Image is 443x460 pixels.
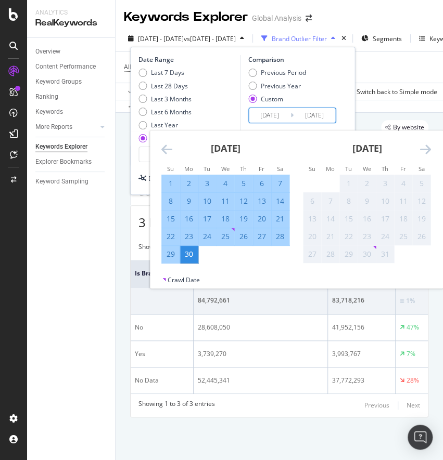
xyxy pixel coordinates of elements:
div: Explorer Bookmarks [35,156,92,167]
div: Custom [138,134,192,142]
div: Last 3 Months [138,95,192,103]
button: Previous [364,399,389,412]
div: Keyword Groups [35,76,82,87]
div: 1 [340,178,358,189]
small: Tu [345,165,352,173]
div: 52,445,341 [198,376,323,385]
div: Previous Period [261,68,306,77]
div: 28 [322,249,339,259]
div: 24 [198,231,216,242]
div: Open Intercom Messenger [408,425,433,450]
div: 15 [340,214,358,224]
a: Overview [35,46,108,57]
input: Start Date [139,147,181,162]
div: Keywords Explorer [35,141,87,152]
td: Selected. Thursday, June 5, 2025 [235,175,253,192]
td: Not available. Saturday, July 5, 2025 [413,175,431,192]
div: 22 [340,231,358,242]
div: legacy label [381,120,428,135]
div: Calendar [150,130,442,275]
td: Selected. Tuesday, June 17, 2025 [198,210,217,228]
div: 2 [180,178,198,189]
td: Selected. Saturday, June 21, 2025 [271,210,289,228]
div: Content Performance [35,61,96,72]
td: Selected. Tuesday, June 10, 2025 [198,192,217,210]
button: Brand Outlier Filter [257,30,339,47]
div: 4 [395,178,412,189]
div: 11 [395,196,412,206]
a: More Reports [35,122,97,133]
div: 14 [271,196,289,206]
small: We [221,165,230,173]
div: Next [407,401,420,410]
td: Not available. Thursday, July 31, 2025 [376,245,395,263]
small: Su [309,165,315,173]
td: Not available. Thursday, July 24, 2025 [376,228,395,245]
a: Keyword Groups [35,76,108,87]
div: 15 [162,214,180,224]
td: Not available. Sunday, July 6, 2025 [303,192,322,210]
td: Selected. Monday, June 9, 2025 [180,192,198,210]
div: 9 [180,196,198,206]
div: Previous Period [248,68,306,77]
div: 5 [413,178,431,189]
div: 8 [162,196,180,206]
span: By website [393,124,424,130]
div: 9 [358,196,376,206]
div: 30 [180,249,198,259]
div: No [135,323,189,332]
td: Not available. Monday, July 14, 2025 [322,210,340,228]
td: Not available. Wednesday, July 30, 2025 [358,245,376,263]
div: 28% [407,376,419,385]
td: Selected. Tuesday, June 24, 2025 [198,228,217,245]
small: Fr [400,165,406,173]
small: Sa [277,165,283,173]
div: 6 [303,196,321,206]
td: Not available. Monday, July 7, 2025 [322,192,340,210]
div: No Data [135,376,189,385]
div: Showing 1 to 3 of 3 entries [138,399,215,412]
td: Selected. Sunday, June 1, 2025 [162,175,180,192]
td: Selected. Wednesday, June 4, 2025 [217,175,235,192]
span: 3 Entries found [138,214,227,231]
td: Not available. Wednesday, July 16, 2025 [358,210,376,228]
td: Selected. Monday, June 16, 2025 [180,210,198,228]
td: Selected. Wednesday, June 25, 2025 [217,228,235,245]
button: Next [407,399,420,412]
div: Switch back to Simple mode [357,87,437,96]
button: Segments [357,30,406,47]
td: Not available. Tuesday, July 22, 2025 [340,228,358,245]
div: 41,952,156 [332,323,391,332]
div: arrow-right-arrow-left [306,15,312,22]
span: vs [DATE] - [DATE] [184,34,236,43]
td: Selected. Sunday, June 22, 2025 [162,228,180,245]
td: Selected. Saturday, June 14, 2025 [271,192,289,210]
div: 16 [358,214,376,224]
input: Start Date [249,108,290,123]
td: Not available. Monday, July 28, 2025 [322,245,340,263]
div: 20 [253,214,271,224]
div: 18 [217,214,234,224]
div: 22 [162,231,180,242]
td: Selected. Friday, June 20, 2025 [253,210,271,228]
div: Custom [261,95,283,103]
div: Ranking [35,91,58,102]
div: 16 [180,214,198,224]
div: Last 7 Days [138,68,192,77]
div: Keyword Sampling [35,176,88,187]
small: Su [167,165,174,173]
div: Move forward to switch to the next month. [420,143,431,156]
div: 23 [180,231,198,242]
a: Keywords Explorer [35,141,108,152]
div: Move backward to switch to the previous month. [161,143,172,156]
div: 2 [358,178,376,189]
td: Selected. Sunday, June 8, 2025 [162,192,180,210]
a: Ranking [35,91,108,102]
div: 7% [407,349,415,359]
div: Comparison [248,55,339,64]
div: 17 [198,214,216,224]
button: Apply [124,83,154,100]
div: 31 [376,249,394,259]
span: [DATE] - [DATE] [138,34,184,43]
div: 28 [271,231,289,242]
